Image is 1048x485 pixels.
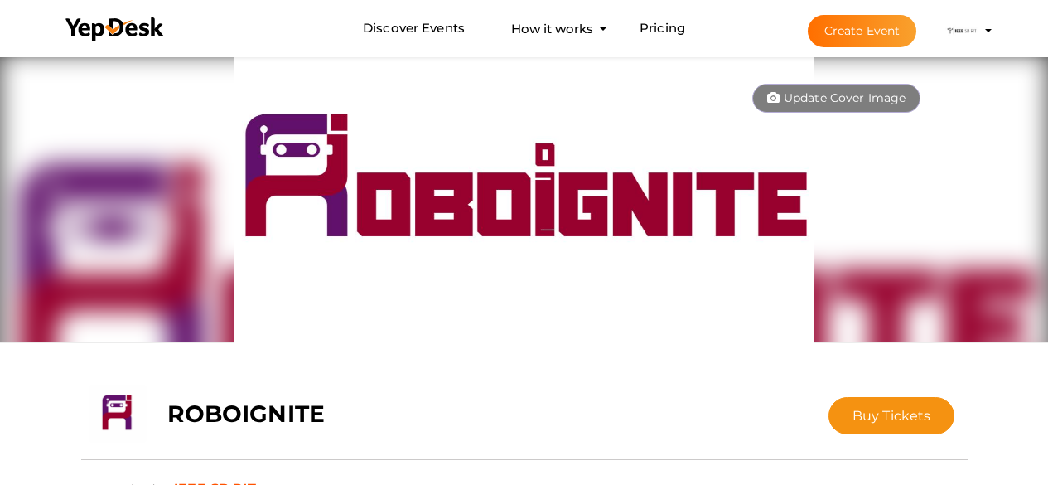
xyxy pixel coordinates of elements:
[852,408,931,424] span: Buy Tickets
[363,13,465,44] a: Discover Events
[506,13,598,44] button: How it works
[808,15,917,47] button: Create Event
[234,53,814,343] img: A5443PDH_normal.png
[828,397,955,434] button: Buy Tickets
[945,14,978,47] img: ACg8ocLqu5jM_oAeKNg0It_CuzWY7FqhiTBdQx-M6CjW58AJd_s4904=s100
[752,84,921,113] button: Update Cover Image
[640,13,685,44] a: Pricing
[167,400,325,428] b: ROBOIGNITE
